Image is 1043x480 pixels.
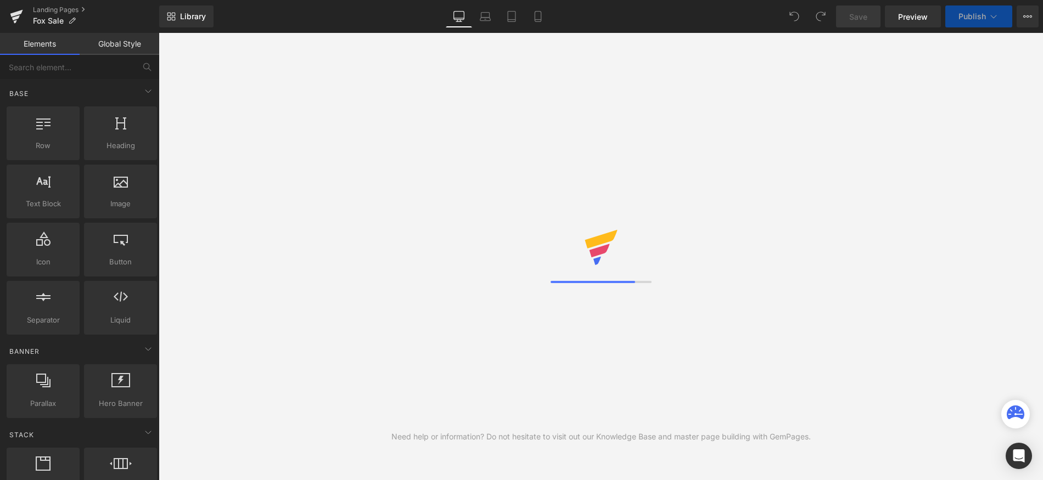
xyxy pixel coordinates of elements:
span: Row [10,140,76,151]
div: Open Intercom Messenger [1006,443,1032,469]
a: Preview [885,5,941,27]
span: Text Block [10,198,76,210]
button: Undo [783,5,805,27]
span: Banner [8,346,41,357]
span: Parallax [10,398,76,409]
a: Tablet [498,5,525,27]
span: Button [87,256,154,268]
span: Liquid [87,314,154,326]
span: Stack [8,430,35,440]
a: Laptop [472,5,498,27]
div: Need help or information? Do not hesitate to visit out our Knowledge Base and master page buildin... [391,431,811,443]
a: Global Style [80,33,159,55]
span: Image [87,198,154,210]
span: Separator [10,314,76,326]
span: Save [849,11,867,22]
span: Library [180,12,206,21]
span: Icon [10,256,76,268]
span: Preview [898,11,928,22]
span: Fox Sale [33,16,64,25]
span: Hero Banner [87,398,154,409]
a: New Library [159,5,214,27]
span: Heading [87,140,154,151]
a: Mobile [525,5,551,27]
button: Publish [945,5,1012,27]
button: Redo [810,5,832,27]
a: Landing Pages [33,5,159,14]
span: Base [8,88,30,99]
a: Desktop [446,5,472,27]
span: Publish [958,12,986,21]
button: More [1017,5,1039,27]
